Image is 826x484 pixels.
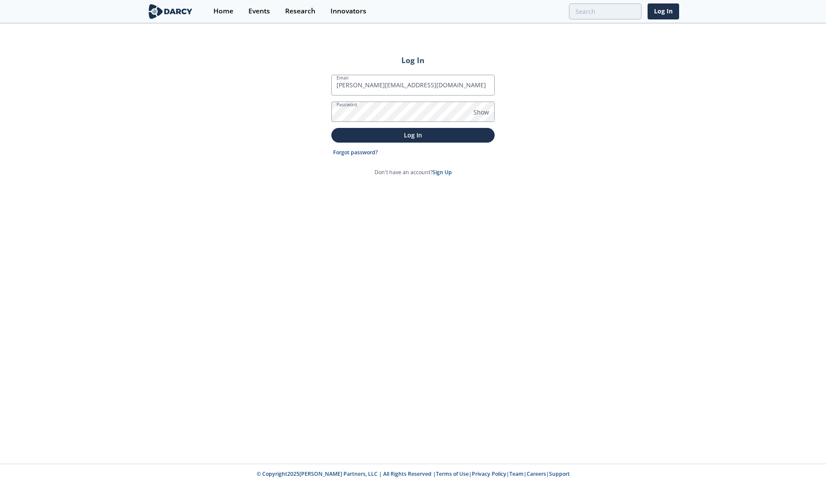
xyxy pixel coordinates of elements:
[213,8,233,15] div: Home
[93,470,733,478] p: © Copyright 2025 [PERSON_NAME] Partners, LLC | All Rights Reserved | | | | |
[337,131,489,140] p: Log In
[147,4,194,19] img: logo-wide.svg
[333,149,378,156] a: Forgot password?
[436,470,469,478] a: Terms of Use
[472,470,506,478] a: Privacy Policy
[331,54,495,66] h2: Log In
[648,3,679,19] a: Log In
[330,8,366,15] div: Innovators
[549,470,570,478] a: Support
[569,3,642,19] input: Advanced Search
[527,470,546,478] a: Careers
[337,101,357,108] label: Password
[509,470,524,478] a: Team
[375,169,452,176] p: Don't have an account?
[248,8,270,15] div: Events
[432,169,452,176] a: Sign Up
[285,8,315,15] div: Research
[473,108,489,117] span: Show
[337,74,349,81] label: Email
[331,128,495,142] button: Log In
